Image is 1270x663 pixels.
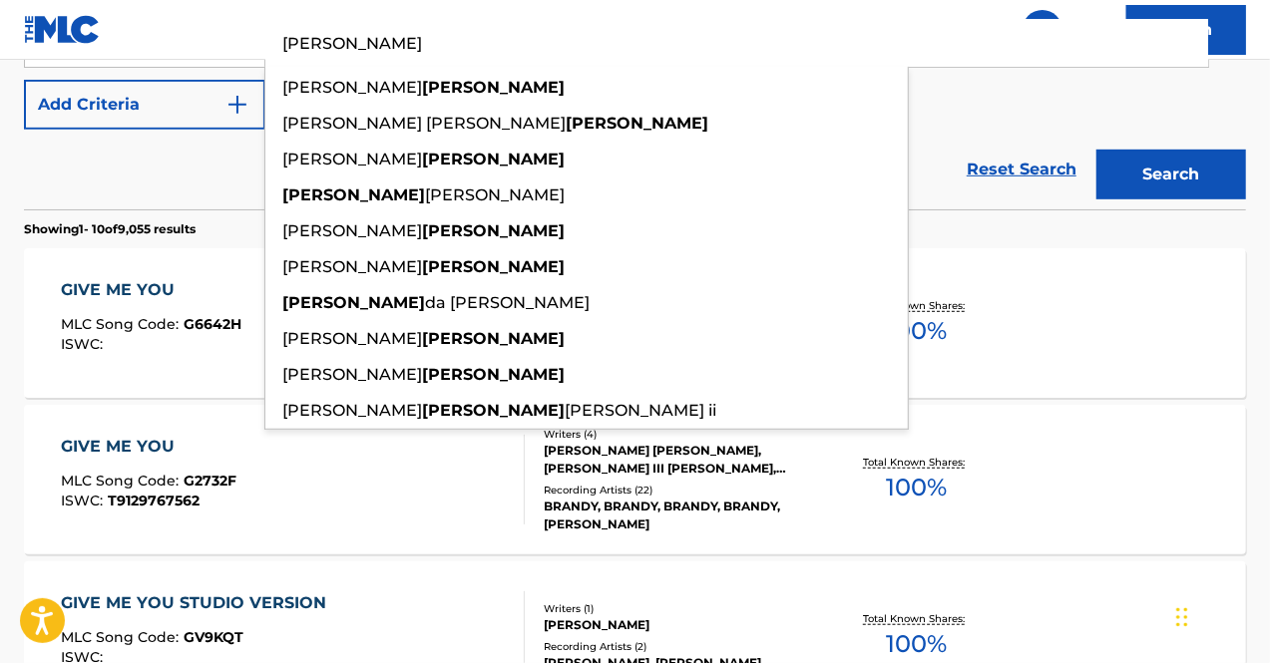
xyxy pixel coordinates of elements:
[887,313,948,349] span: 100 %
[61,472,184,490] span: MLC Song Code :
[864,298,971,313] p: Total Known Shares:
[544,497,815,533] div: BRANDY, BRANDY, BRANDY, BRANDY, [PERSON_NAME]
[544,616,815,634] div: [PERSON_NAME]
[61,628,184,646] span: MLC Song Code :
[184,315,241,333] span: G6642H
[422,401,565,420] strong: [PERSON_NAME]
[1031,18,1055,42] img: search
[282,78,422,97] span: [PERSON_NAME]
[282,114,566,133] span: [PERSON_NAME] [PERSON_NAME]
[887,626,948,662] span: 100 %
[422,365,565,384] strong: [PERSON_NAME]
[61,278,241,302] div: GIVE ME YOU
[544,483,815,497] div: Recording Artists ( 22 )
[566,114,708,133] strong: [PERSON_NAME]
[864,455,971,470] p: Total Known Shares:
[61,435,236,459] div: GIVE ME YOU
[544,639,815,654] div: Recording Artists ( 2 )
[184,472,236,490] span: G2732F
[24,15,101,44] img: MLC Logo
[61,492,108,509] span: ISWC :
[282,150,422,168] span: [PERSON_NAME]
[422,221,565,240] strong: [PERSON_NAME]
[425,185,565,204] span: [PERSON_NAME]
[282,257,422,276] span: [PERSON_NAME]
[108,492,200,509] span: T9129767562
[24,248,1246,398] a: GIVE ME YOUMLC Song Code:G6642HISWC:Writers (2)[PERSON_NAME], [PERSON_NAME]Recording Artists (81)...
[282,221,422,240] span: [PERSON_NAME]
[61,315,184,333] span: MLC Song Code :
[422,257,565,276] strong: [PERSON_NAME]
[1096,150,1246,199] button: Search
[24,80,265,130] button: Add Criteria
[1170,567,1270,663] iframe: Chat Widget
[544,601,815,616] div: Writers ( 1 )
[282,185,425,204] strong: [PERSON_NAME]
[422,78,565,97] strong: [PERSON_NAME]
[225,93,249,117] img: 9d2ae6d4665cec9f34b9.svg
[24,220,196,238] p: Showing 1 - 10 of 9,055 results
[184,628,243,646] span: GV9KQT
[1074,10,1114,50] div: Help
[422,329,565,348] strong: [PERSON_NAME]
[544,427,815,442] div: Writers ( 4 )
[565,401,716,420] span: [PERSON_NAME] ii
[61,335,108,353] span: ISWC :
[24,405,1246,554] a: GIVE ME YOUMLC Song Code:G2732FISWC:T9129767562Writers (4)[PERSON_NAME] [PERSON_NAME], [PERSON_NA...
[422,150,565,168] strong: [PERSON_NAME]
[61,591,336,615] div: GIVE ME YOU STUDIO VERSION
[425,293,590,312] span: da [PERSON_NAME]
[1023,10,1062,50] a: Public Search
[282,365,422,384] span: [PERSON_NAME]
[887,470,948,505] span: 100 %
[282,401,422,420] span: [PERSON_NAME]
[1126,5,1246,55] a: Log In
[957,148,1086,191] a: Reset Search
[1082,18,1106,42] img: help
[544,442,815,478] div: [PERSON_NAME] [PERSON_NAME], [PERSON_NAME] III [PERSON_NAME], [PERSON_NAME], [PERSON_NAME]
[864,611,971,626] p: Total Known Shares:
[282,293,425,312] strong: [PERSON_NAME]
[282,329,422,348] span: [PERSON_NAME]
[1176,587,1188,647] div: Drag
